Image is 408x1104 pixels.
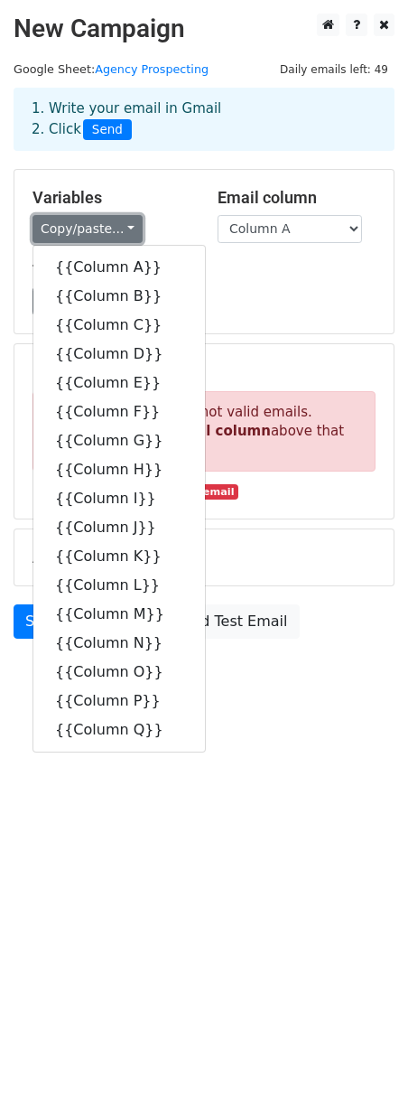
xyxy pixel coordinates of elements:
[18,98,390,140] div: 1. Write your email in Gmail 2. Click
[33,398,205,426] a: {{Column F}}
[33,282,205,311] a: {{Column B}}
[14,62,209,76] small: Google Sheet:
[83,119,132,141] span: Send
[33,340,205,369] a: {{Column D}}
[14,604,73,639] a: Send
[218,188,376,208] h5: Email column
[33,369,205,398] a: {{Column E}}
[33,426,205,455] a: {{Column G}}
[33,629,205,658] a: {{Column N}}
[33,600,205,629] a: {{Column M}}
[32,188,190,208] h5: Variables
[274,60,394,80] span: Daily emails left: 49
[95,62,209,76] a: Agency Prospecting
[33,687,205,716] a: {{Column P}}
[33,513,205,542] a: {{Column J}}
[33,658,205,687] a: {{Column O}}
[274,62,394,76] a: Daily emails left: 49
[33,716,205,744] a: {{Column Q}}
[32,215,143,243] a: Copy/paste...
[318,1017,408,1104] iframe: Chat Widget
[33,484,205,513] a: {{Column I}}
[33,311,205,340] a: {{Column C}}
[33,571,205,600] a: {{Column L}}
[33,253,205,282] a: {{Column A}}
[169,423,271,439] strong: Email column
[33,455,205,484] a: {{Column H}}
[14,14,394,44] h2: New Campaign
[33,542,205,571] a: {{Column K}}
[162,604,299,639] a: Send Test Email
